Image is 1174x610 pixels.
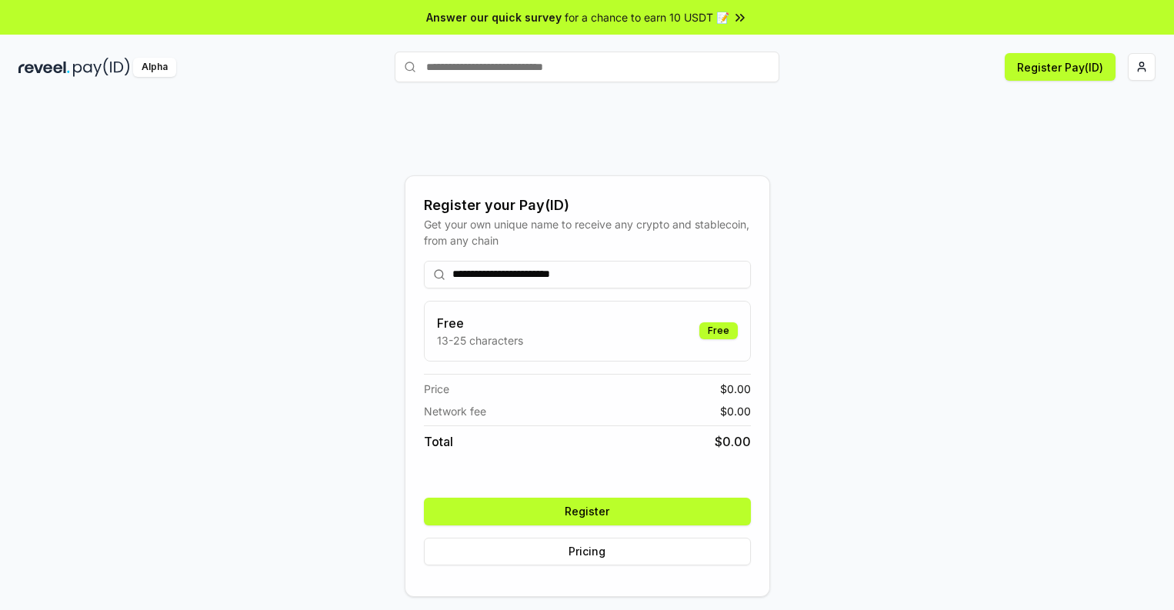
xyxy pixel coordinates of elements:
[424,195,751,216] div: Register your Pay(ID)
[424,538,751,565] button: Pricing
[720,381,751,397] span: $ 0.00
[424,381,449,397] span: Price
[720,403,751,419] span: $ 0.00
[424,403,486,419] span: Network fee
[437,314,523,332] h3: Free
[1005,53,1116,81] button: Register Pay(ID)
[437,332,523,348] p: 13-25 characters
[18,58,70,77] img: reveel_dark
[73,58,130,77] img: pay_id
[424,432,453,451] span: Total
[699,322,738,339] div: Free
[715,432,751,451] span: $ 0.00
[424,216,751,248] div: Get your own unique name to receive any crypto and stablecoin, from any chain
[424,498,751,525] button: Register
[426,9,562,25] span: Answer our quick survey
[565,9,729,25] span: for a chance to earn 10 USDT 📝
[133,58,176,77] div: Alpha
